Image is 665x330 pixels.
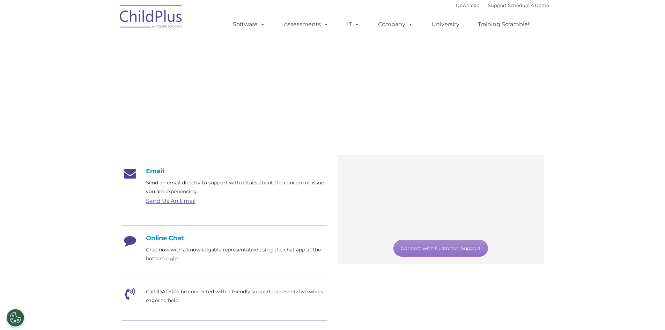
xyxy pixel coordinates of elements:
[116,0,186,35] img: ChildPlus by Procare Solutions
[146,198,195,204] a: Send Us An Email
[340,17,367,31] a: IT
[226,17,272,31] a: Software
[471,17,538,31] a: Training Scramble!!
[146,245,327,263] p: Chat now with a knowledgable representative using the chat app at the bottom right.
[371,17,420,31] a: Company
[456,2,549,8] font: |
[7,309,24,327] button: Cookies Settings
[424,17,466,31] a: University
[121,234,327,242] h4: Online Chat
[146,178,327,196] p: Send an email directly to support with details about the concern or issue you are experiencing.
[121,167,327,175] h4: Email
[456,2,480,8] a: Download
[393,240,488,257] a: Connect with Customer Support
[488,2,507,8] a: Support
[146,287,327,305] p: Call [DATE] to be connected with a friendly support representative who's eager to help.
[277,17,335,31] a: Assessments
[508,2,549,8] a: Schedule A Demo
